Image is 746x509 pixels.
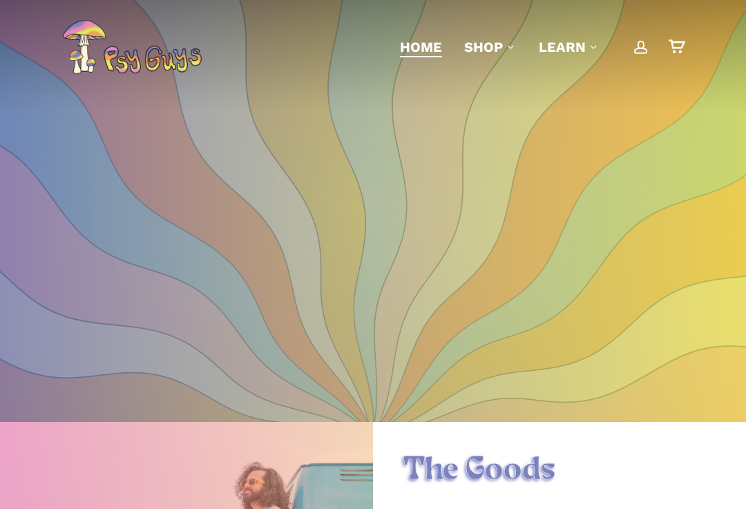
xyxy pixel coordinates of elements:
[403,452,717,490] h1: The Goods
[669,39,684,55] a: Cart
[62,19,202,75] img: PsyGuys
[539,39,586,55] span: Learn
[400,37,442,57] a: Home
[464,39,503,55] span: Shop
[464,37,517,57] a: Shop
[539,37,600,57] a: Learn
[400,39,442,55] span: Home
